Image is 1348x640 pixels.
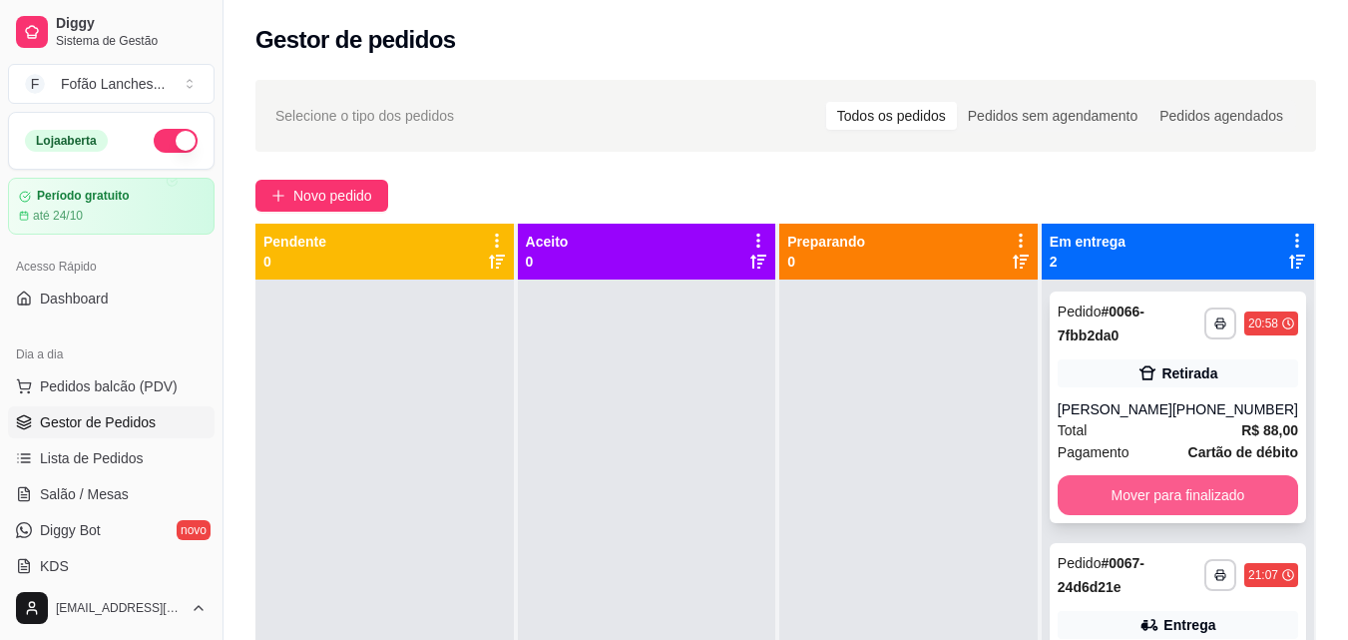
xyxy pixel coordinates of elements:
[40,412,156,432] span: Gestor de Pedidos
[1058,475,1298,515] button: Mover para finalizado
[293,185,372,207] span: Novo pedido
[1058,419,1088,441] span: Total
[1058,555,1144,595] strong: # 0067-24d6d21e
[1058,441,1129,463] span: Pagamento
[40,520,101,540] span: Diggy Bot
[1050,232,1125,252] p: Em entrega
[40,376,178,396] span: Pedidos balcão (PDV)
[8,251,215,283] div: Acesso Rápido
[8,550,215,582] a: KDS
[526,252,569,272] p: 0
[1058,555,1102,571] span: Pedido
[1050,252,1125,272] p: 2
[1058,304,1102,320] span: Pedido
[40,448,144,468] span: Lista de Pedidos
[271,189,285,203] span: plus
[1188,444,1298,460] strong: Cartão de débito
[1148,102,1294,130] div: Pedidos agendados
[1058,304,1144,343] strong: # 0066-7fbb2da0
[1248,316,1278,331] div: 20:58
[826,102,957,130] div: Todos os pedidos
[1172,399,1298,419] div: [PHONE_NUMBER]
[1163,615,1215,635] div: Entrega
[56,33,207,49] span: Sistema de Gestão
[8,514,215,546] a: Diggy Botnovo
[1248,567,1278,583] div: 21:07
[8,64,215,104] button: Select a team
[61,74,165,94] div: Fofão Lanches ...
[1161,363,1217,383] div: Retirada
[255,180,388,212] button: Novo pedido
[263,252,326,272] p: 0
[957,102,1148,130] div: Pedidos sem agendamento
[8,8,215,56] a: DiggySistema de Gestão
[56,15,207,33] span: Diggy
[40,556,69,576] span: KDS
[8,283,215,315] a: Dashboard
[1058,399,1172,419] div: [PERSON_NAME]
[8,478,215,510] a: Salão / Mesas
[40,484,129,504] span: Salão / Mesas
[25,130,108,152] div: Loja aberta
[8,338,215,370] div: Dia a dia
[8,406,215,438] a: Gestor de Pedidos
[40,289,109,309] span: Dashboard
[154,129,198,153] button: Alterar Status
[33,208,83,224] article: até 24/10
[8,584,215,632] button: [EMAIL_ADDRESS][DOMAIN_NAME]
[255,24,456,56] h2: Gestor de pedidos
[526,232,569,252] p: Aceito
[8,442,215,474] a: Lista de Pedidos
[8,178,215,235] a: Período gratuitoaté 24/10
[56,600,183,616] span: [EMAIL_ADDRESS][DOMAIN_NAME]
[787,232,865,252] p: Preparando
[8,370,215,402] button: Pedidos balcão (PDV)
[263,232,326,252] p: Pendente
[275,105,454,127] span: Selecione o tipo dos pedidos
[25,74,45,94] span: F
[37,189,130,204] article: Período gratuito
[787,252,865,272] p: 0
[1241,422,1298,438] strong: R$ 88,00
